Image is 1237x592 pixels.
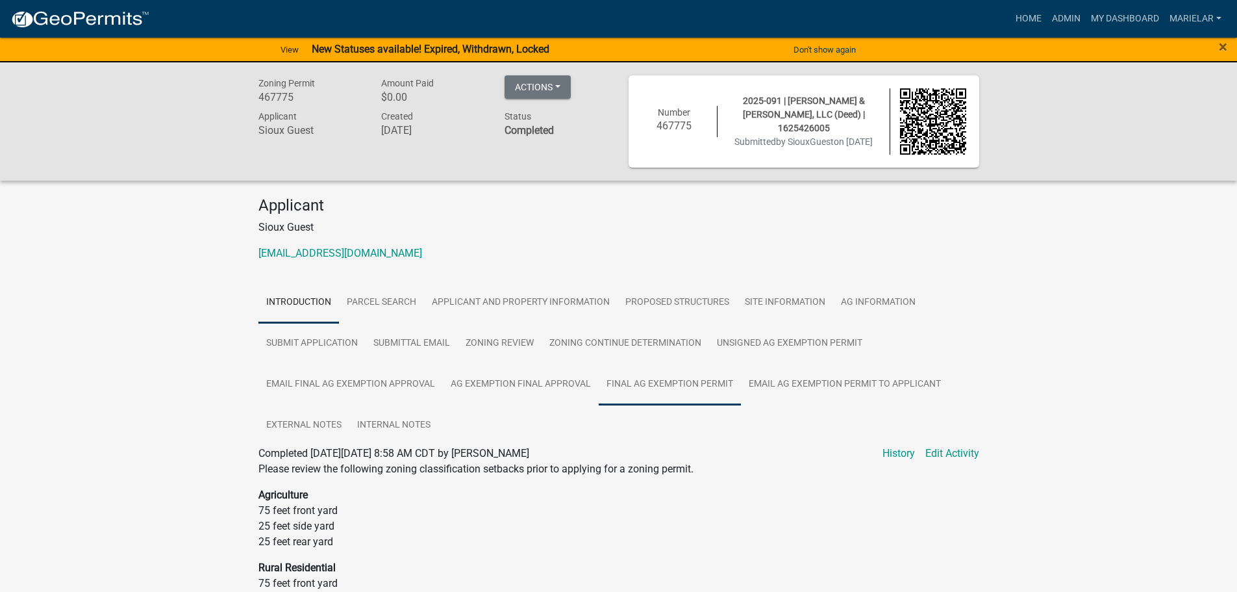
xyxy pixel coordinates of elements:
h6: $0.00 [381,91,485,103]
a: History [882,446,915,461]
a: Admin [1047,6,1086,31]
a: Submit Application [258,323,366,365]
a: [EMAIL_ADDRESS][DOMAIN_NAME] [258,247,422,259]
button: Actions [505,75,571,99]
p: Sioux Guest [258,220,979,235]
a: Ag Information [833,282,923,324]
a: Site Information [737,282,833,324]
span: Completed [DATE][DATE] 8:58 AM CDT by [PERSON_NAME] [258,447,529,459]
span: Status [505,111,531,122]
a: Zoning Continue Determination [542,323,709,365]
a: External Notes [258,405,349,446]
strong: Rural Residential [258,561,336,574]
a: Proposed Structures [618,282,737,324]
strong: Completed [505,124,554,136]
a: Email Ag Exemption Permit to Applicant [741,364,949,405]
h4: Applicant [258,196,979,215]
img: QR code [900,88,966,155]
button: Close [1219,39,1227,55]
a: marielar [1164,6,1227,31]
a: Submittal Email [366,323,458,365]
a: Final Ag Exemption Permit [599,364,741,405]
a: My Dashboard [1086,6,1164,31]
span: by SiouxGuest [776,136,834,147]
span: Submitted on [DATE] [734,136,873,147]
a: Email Final Ag Exemption Approval [258,364,443,405]
h6: 467775 [642,120,708,132]
button: Don't show again [788,39,861,60]
span: Applicant [258,111,297,122]
h6: 467775 [258,91,362,103]
h6: [DATE] [381,124,485,136]
strong: New Statuses available! Expired, Withdrawn, Locked [312,43,549,55]
span: Amount Paid [381,78,434,88]
a: Edit Activity [925,446,979,461]
a: Unsigned Ag Exemption Permit [709,323,870,365]
a: Internal Notes [349,405,438,446]
span: Zoning Permit [258,78,315,88]
p: 75 feet front yard 25 feet side yard 25 feet rear yard [258,487,979,550]
span: Number [658,107,690,118]
a: Ag Exemption Final Approval [443,364,599,405]
p: Please review the following zoning classification setbacks prior to applying for a zoning permit. [258,461,979,477]
span: × [1219,38,1227,56]
a: View [275,39,304,60]
span: 2025-091 | [PERSON_NAME] & [PERSON_NAME], LLC (Deed) | 1625426005 [743,96,865,133]
a: Introduction [258,282,339,324]
a: Home [1010,6,1047,31]
a: Parcel search [339,282,424,324]
h6: Sioux Guest [258,124,362,136]
a: Zoning Review [458,323,542,365]
span: Created [381,111,413,122]
a: Applicant and Property Information [424,282,618,324]
strong: Agriculture [258,489,308,501]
